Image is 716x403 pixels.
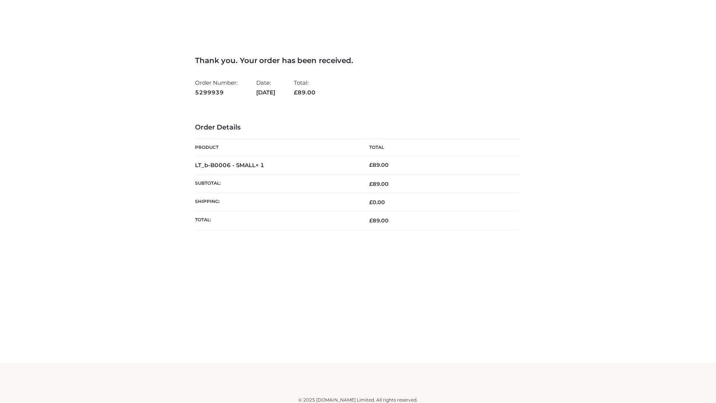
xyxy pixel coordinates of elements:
[195,124,521,132] h3: Order Details
[369,217,373,224] span: £
[294,76,315,99] li: Total:
[195,193,358,212] th: Shipping:
[255,162,264,169] strong: × 1
[369,181,373,187] span: £
[369,162,373,168] span: £
[195,139,358,156] th: Product
[369,162,389,168] bdi: 89.00
[195,162,264,169] strong: LT_b-B0006 - SMALL
[195,76,238,99] li: Order Number:
[195,212,358,230] th: Total:
[369,217,389,224] span: 89.00
[369,199,385,206] bdi: 0.00
[195,175,358,193] th: Subtotal:
[256,88,275,97] strong: [DATE]
[195,88,238,97] strong: 5299939
[256,76,275,99] li: Date:
[294,89,298,96] span: £
[369,199,373,206] span: £
[369,181,389,187] span: 89.00
[294,89,315,96] span: 89.00
[195,56,521,65] h3: Thank you. Your order has been received.
[358,139,521,156] th: Total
